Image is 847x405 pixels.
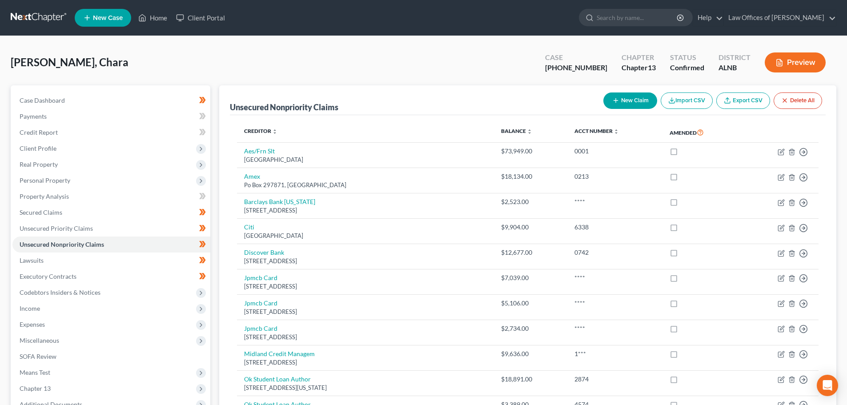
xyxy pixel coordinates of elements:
[12,124,210,140] a: Credit Report
[244,308,487,316] div: [STREET_ADDRESS]
[501,248,560,257] div: $12,677.00
[93,15,123,21] span: New Case
[574,147,655,156] div: 0001
[12,221,210,237] a: Unsecured Priority Claims
[774,92,822,109] button: Delete All
[765,52,826,72] button: Preview
[12,108,210,124] a: Payments
[545,63,607,73] div: [PHONE_NUMBER]
[20,353,56,360] span: SOFA Review
[244,198,315,205] a: Barclays Bank [US_STATE]
[244,156,487,164] div: [GEOGRAPHIC_DATA]
[501,375,560,384] div: $18,891.00
[244,223,254,231] a: Citi
[20,209,62,216] span: Secured Claims
[20,385,51,392] span: Chapter 13
[501,324,560,333] div: $2,734.00
[12,92,210,108] a: Case Dashboard
[12,253,210,269] a: Lawsuits
[20,96,65,104] span: Case Dashboard
[172,10,229,26] a: Client Portal
[20,241,104,248] span: Unsecured Nonpriority Claims
[244,181,487,189] div: Po Box 297871, [GEOGRAPHIC_DATA]
[20,192,69,200] span: Property Analysis
[614,129,619,134] i: unfold_more
[574,375,655,384] div: 2874
[527,129,532,134] i: unfold_more
[574,223,655,232] div: 6338
[20,273,76,280] span: Executory Contracts
[12,269,210,285] a: Executory Contracts
[12,349,210,365] a: SOFA Review
[670,52,704,63] div: Status
[244,358,487,367] div: [STREET_ADDRESS]
[501,349,560,358] div: $9,636.00
[817,375,838,396] div: Open Intercom Messenger
[501,197,560,206] div: $2,523.00
[662,122,741,143] th: Amended
[244,375,311,383] a: Ok Student Loan Author
[661,92,713,109] button: Import CSV
[244,257,487,265] div: [STREET_ADDRESS]
[11,56,128,68] span: [PERSON_NAME], Chara
[20,337,59,344] span: Miscellaneous
[501,273,560,282] div: $7,039.00
[244,274,277,281] a: Jpmcb Card
[622,63,656,73] div: Chapter
[134,10,172,26] a: Home
[244,172,260,180] a: Amex
[648,63,656,72] span: 13
[574,248,655,257] div: 0742
[501,147,560,156] div: $73,949.00
[501,172,560,181] div: $18,134.00
[244,232,487,240] div: [GEOGRAPHIC_DATA]
[20,321,45,328] span: Expenses
[244,350,315,357] a: Midland Credit Managem
[574,128,619,134] a: Acct Number unfold_more
[716,92,770,109] a: Export CSV
[597,9,678,26] input: Search by name...
[724,10,836,26] a: Law Offices of [PERSON_NAME]
[20,160,58,168] span: Real Property
[244,147,275,155] a: Aes/Frn Slt
[244,282,487,291] div: [STREET_ADDRESS]
[244,128,277,134] a: Creditor unfold_more
[719,52,751,63] div: District
[574,172,655,181] div: 0213
[20,305,40,312] span: Income
[12,205,210,221] a: Secured Claims
[501,223,560,232] div: $9,904.00
[622,52,656,63] div: Chapter
[20,176,70,184] span: Personal Property
[230,102,338,112] div: Unsecured Nonpriority Claims
[20,369,50,376] span: Means Test
[12,237,210,253] a: Unsecured Nonpriority Claims
[20,128,58,136] span: Credit Report
[501,299,560,308] div: $5,106.00
[501,128,532,134] a: Balance unfold_more
[272,129,277,134] i: unfold_more
[244,384,487,392] div: [STREET_ADDRESS][US_STATE]
[719,63,751,73] div: ALNB
[545,52,607,63] div: Case
[20,112,47,120] span: Payments
[603,92,657,109] button: New Claim
[12,188,210,205] a: Property Analysis
[244,333,487,341] div: [STREET_ADDRESS]
[20,144,56,152] span: Client Profile
[693,10,723,26] a: Help
[244,206,487,215] div: [STREET_ADDRESS]
[670,63,704,73] div: Confirmed
[244,325,277,332] a: Jpmcb Card
[244,299,277,307] a: Jpmcb Card
[20,257,44,264] span: Lawsuits
[20,289,100,296] span: Codebtors Insiders & Notices
[20,225,93,232] span: Unsecured Priority Claims
[244,249,284,256] a: Discover Bank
